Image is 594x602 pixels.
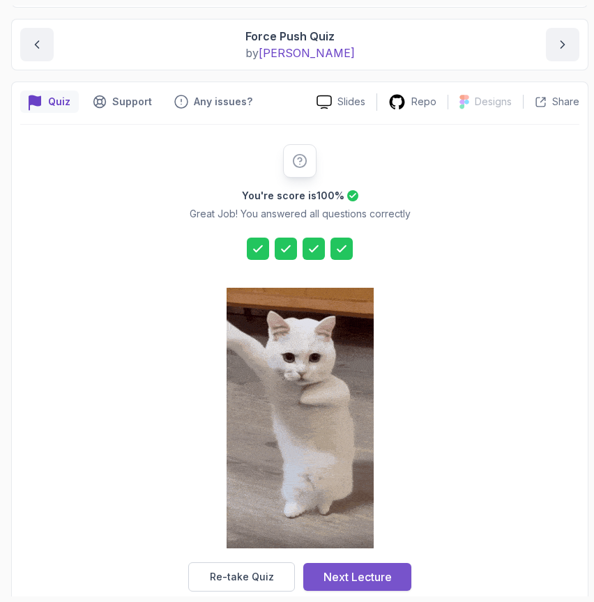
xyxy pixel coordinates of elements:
button: next content [546,28,579,61]
span: [PERSON_NAME] [259,46,355,60]
img: cool-cat [227,288,374,548]
p: Force Push Quiz [245,28,355,45]
h2: You're score is 100 % [242,189,344,203]
button: Support button [84,91,160,113]
div: Next Lecture [323,569,392,585]
p: Great Job! You answered all questions correctly [190,207,411,221]
p: by [245,45,355,61]
button: Re-take Quiz [188,562,295,592]
button: quiz button [20,91,79,113]
p: Support [112,95,152,109]
button: Next Lecture [303,563,411,591]
button: Share [523,95,579,109]
p: Quiz [48,95,70,109]
p: Any issues? [194,95,252,109]
p: Repo [411,95,436,109]
div: Re-take Quiz [210,570,274,584]
a: Repo [377,93,448,111]
button: Feedback button [166,91,261,113]
button: previous content [20,28,54,61]
p: Share [552,95,579,109]
a: Slides [305,95,376,109]
p: Slides [337,95,365,109]
p: Designs [475,95,512,109]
